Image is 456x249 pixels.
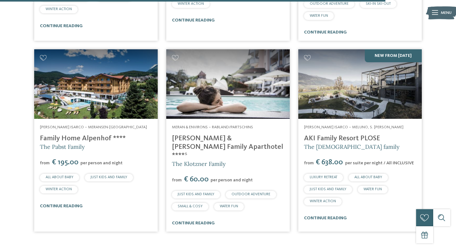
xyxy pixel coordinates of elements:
[40,204,83,208] a: continue reading
[40,143,85,150] span: The Pabst Family
[231,192,270,196] span: OUTDOOR ADVENTURE
[178,204,203,208] span: SMALL & COSY
[172,221,215,225] a: continue reading
[80,161,123,165] span: per person and night
[34,49,158,118] img: Family Home Alpenhof ****
[345,161,414,165] span: per suite per night / All INCLUSIVE
[310,175,337,179] span: LUXURY RETREAT
[40,24,83,28] a: continue reading
[46,7,72,11] span: WINTER ACTION
[304,135,380,142] a: AKI Family Resort PLOSE
[50,159,80,166] span: € 195.00
[172,178,182,182] span: from
[34,49,158,118] a: Looking for family hotels? Find the best ones here!
[182,176,210,183] span: € 60.00
[304,216,347,220] a: continue reading
[354,175,382,179] span: ALL ABOUT BABY
[172,135,283,159] a: [PERSON_NAME] & [PERSON_NAME] Family Aparthotel ****ˢ
[364,187,382,191] span: WATER FUN
[304,143,400,150] span: The [DEMOGRAPHIC_DATA] family
[46,175,73,179] span: ALL ABOUT BABY
[304,161,314,165] span: from
[40,135,126,142] a: Family Home Alpenhof ****
[40,125,147,129] span: [PERSON_NAME] Isarco – Meransen-[GEOGRAPHIC_DATA]
[310,14,328,18] span: WATER FUN
[310,2,349,6] span: OUTDOOR ADVENTURE
[310,199,336,203] span: WINTER ACTION
[46,187,72,191] span: WINTER ACTION
[314,159,345,166] span: € 638.00
[304,30,347,34] a: continue reading
[211,178,253,182] span: per person and night
[298,49,422,118] img: Looking for family hotels? Find the best ones here!
[220,204,238,208] span: WATER FUN
[366,2,391,6] span: SKI-IN SKI-OUT
[310,187,346,191] span: JUST KIDS AND FAMILY
[172,18,215,22] a: continue reading
[178,192,214,196] span: JUST KIDS AND FAMILY
[178,2,204,6] span: WINTER ACTION
[304,125,403,129] span: [PERSON_NAME] Isarco – Meluno, S. [PERSON_NAME]
[172,125,253,129] span: Meran & Environs – Rabland/Partschins
[166,49,290,118] img: Looking for family hotels? Find the best ones here!
[91,175,127,179] span: JUST KIDS AND FAMILY
[40,161,50,165] span: from
[172,160,226,167] span: The Klotzner Family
